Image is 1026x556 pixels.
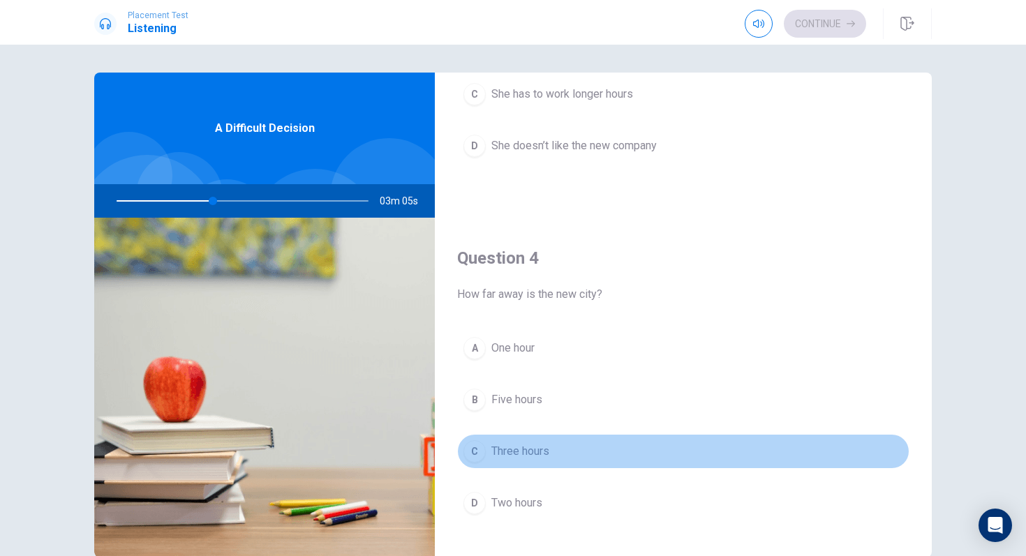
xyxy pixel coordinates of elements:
[463,83,486,105] div: C
[491,86,633,103] span: She has to work longer hours
[491,495,542,511] span: Two hours
[457,286,909,303] span: How far away is the new city?
[457,77,909,112] button: CShe has to work longer hours
[457,128,909,163] button: DShe doesn’t like the new company
[463,389,486,411] div: B
[463,492,486,514] div: D
[491,391,542,408] span: Five hours
[215,120,315,137] span: A Difficult Decision
[463,135,486,157] div: D
[457,434,909,469] button: CThree hours
[491,340,535,356] span: One hour
[457,382,909,417] button: BFive hours
[463,337,486,359] div: A
[380,184,429,218] span: 03m 05s
[457,247,909,269] h4: Question 4
[128,20,188,37] h1: Listening
[463,440,486,463] div: C
[491,137,657,154] span: She doesn’t like the new company
[491,443,549,460] span: Three hours
[979,509,1012,542] div: Open Intercom Messenger
[457,331,909,366] button: AOne hour
[457,486,909,520] button: DTwo hours
[128,10,188,20] span: Placement Test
